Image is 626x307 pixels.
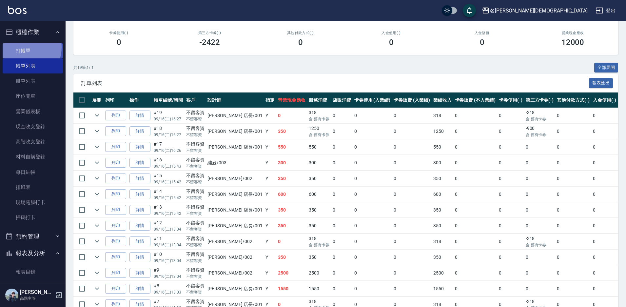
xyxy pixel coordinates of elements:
[331,202,353,218] td: 0
[105,205,126,215] button: 列印
[276,187,307,202] td: 600
[3,165,63,180] a: 每日結帳
[129,252,150,262] a: 詳情
[154,132,183,138] p: 09/16 (二) 16:27
[129,174,150,184] a: 詳情
[3,73,63,89] a: 掛單列表
[497,265,524,281] td: 0
[264,265,276,281] td: Y
[154,195,183,201] p: 09/16 (二) 15:42
[186,188,205,195] div: 不留客資
[20,289,53,296] h5: [PERSON_NAME]
[591,187,618,202] td: 0
[524,124,556,139] td: -900
[92,189,102,199] button: expand row
[154,258,183,264] p: 09/16 (二) 13:04
[561,38,584,47] h3: 12000
[524,218,556,234] td: 0
[331,108,353,123] td: 0
[392,187,432,202] td: 0
[389,38,394,47] h3: 0
[276,124,307,139] td: 350
[353,108,392,123] td: 0
[81,31,156,35] h2: 卡券使用(-)
[307,108,331,123] td: 318
[392,171,432,186] td: 0
[331,124,353,139] td: 0
[353,281,392,297] td: 0
[206,92,264,108] th: 設計師
[186,109,205,116] div: 不留客資
[154,274,183,279] p: 09/16 (二) 13:04
[152,250,185,265] td: #10
[432,250,453,265] td: 350
[152,234,185,249] td: #11
[432,218,453,234] td: 350
[524,155,556,171] td: 0
[353,234,392,249] td: 0
[524,234,556,249] td: -318
[307,187,331,202] td: 600
[591,218,618,234] td: 0
[524,202,556,218] td: 0
[497,187,524,202] td: 0
[591,250,618,265] td: 0
[105,252,126,262] button: 列印
[186,156,205,163] div: 不留客資
[490,7,588,15] div: 名[PERSON_NAME][DEMOGRAPHIC_DATA]
[392,155,432,171] td: 0
[392,250,432,265] td: 0
[186,148,205,153] p: 不留客資
[92,158,102,168] button: expand row
[104,92,128,108] th: 列印
[497,234,524,249] td: 0
[186,204,205,211] div: 不留客資
[307,139,331,155] td: 550
[206,187,264,202] td: [PERSON_NAME] 店長 /001
[185,92,206,108] th: 客戶
[186,195,205,201] p: 不留客資
[353,187,392,202] td: 0
[105,142,126,152] button: 列印
[3,210,63,225] a: 掃碼打卡
[3,58,63,73] a: 帳單列表
[105,126,126,136] button: 列印
[105,174,126,184] button: 列印
[353,139,392,155] td: 0
[264,234,276,249] td: Y
[152,108,185,123] td: #19
[307,234,331,249] td: 318
[186,163,205,169] p: 不留客資
[105,236,126,247] button: 列印
[154,163,183,169] p: 09/16 (二) 15:43
[524,92,556,108] th: 第三方卡券(-)
[129,111,150,121] a: 詳情
[479,4,590,17] button: 名[PERSON_NAME][DEMOGRAPHIC_DATA]
[117,38,121,47] h3: 0
[591,155,618,171] td: 0
[152,265,185,281] td: #9
[206,108,264,123] td: [PERSON_NAME] 店長 /001
[591,139,618,155] td: 0
[264,250,276,265] td: Y
[354,31,429,35] h2: 入金使用(-)
[3,228,63,245] button: 預約管理
[353,250,392,265] td: 0
[152,155,185,171] td: #16
[591,108,618,123] td: 0
[432,92,453,108] th: 業績收入
[392,234,432,249] td: 0
[353,171,392,186] td: 0
[591,234,618,249] td: 0
[497,108,524,123] td: 0
[353,218,392,234] td: 0
[128,92,152,108] th: 操作
[524,187,556,202] td: 0
[591,171,618,186] td: 0
[3,89,63,104] a: 座位開單
[524,171,556,186] td: 0
[453,124,497,139] td: 0
[432,234,453,249] td: 318
[152,281,185,297] td: #8
[307,202,331,218] td: 350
